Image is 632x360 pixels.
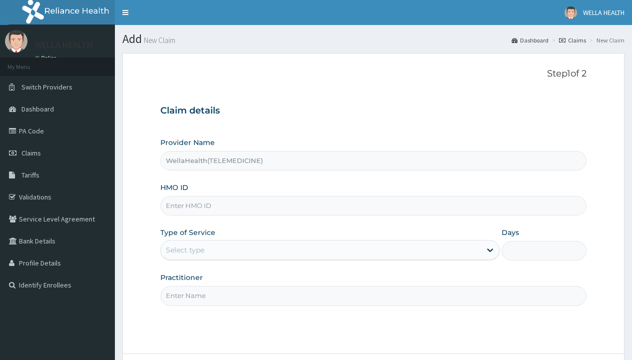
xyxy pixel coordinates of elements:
span: Tariffs [21,170,39,179]
p: WELLA HEALTH [35,40,93,49]
input: Enter HMO ID [160,196,587,215]
label: Days [502,227,519,237]
div: Select type [166,245,204,255]
label: Practitioner [160,272,203,282]
label: HMO ID [160,182,188,192]
a: Online [35,54,59,61]
h1: Add [122,32,625,45]
li: New Claim [587,36,625,44]
h3: Claim details [160,105,587,116]
span: Switch Providers [21,82,72,91]
img: User Image [5,30,27,52]
span: WELLA HEALTH [583,8,625,17]
span: Dashboard [21,104,54,113]
label: Type of Service [160,227,215,237]
a: Dashboard [512,36,549,44]
p: Step 1 of 2 [160,68,587,79]
label: Provider Name [160,137,215,147]
img: User Image [565,6,577,19]
a: Claims [559,36,586,44]
input: Enter Name [160,286,587,305]
span: Claims [21,148,41,157]
small: New Claim [142,36,175,44]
